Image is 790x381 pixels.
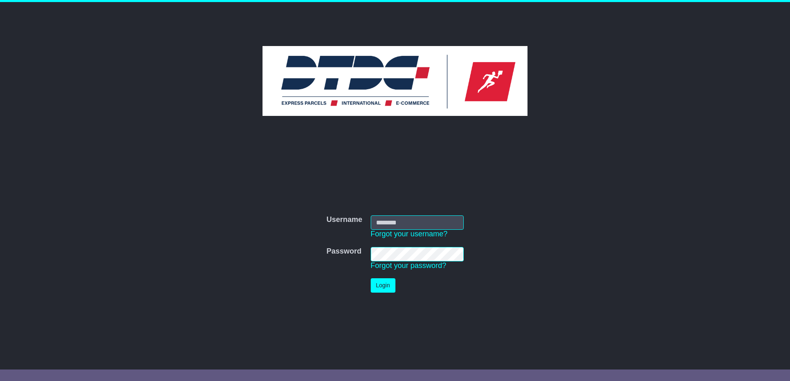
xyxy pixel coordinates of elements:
button: Login [371,278,395,293]
a: Forgot your password? [371,261,446,270]
a: Forgot your username? [371,230,448,238]
img: DTDC Australia [263,46,527,116]
label: Password [326,247,361,256]
label: Username [326,215,362,224]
